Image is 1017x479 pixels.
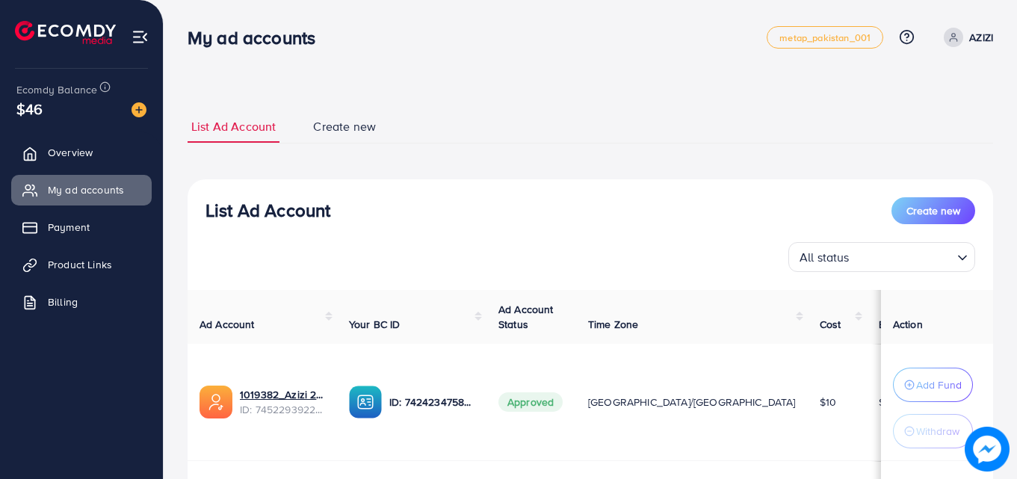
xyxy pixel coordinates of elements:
[938,28,993,47] a: AZIZI
[349,386,382,418] img: ic-ba-acc.ded83a64.svg
[15,21,116,44] img: logo
[48,294,78,309] span: Billing
[16,82,97,97] span: Ecomdy Balance
[132,28,149,46] img: menu
[767,26,883,49] a: metap_pakistan_001
[797,247,853,268] span: All status
[906,203,960,218] span: Create new
[191,118,276,135] span: List Ad Account
[916,376,962,394] p: Add Fund
[588,395,796,410] span: [GEOGRAPHIC_DATA]/[GEOGRAPHIC_DATA]
[48,257,112,272] span: Product Links
[893,414,973,448] button: Withdraw
[820,395,836,410] span: $10
[188,27,327,49] h3: My ad accounts
[240,402,325,417] span: ID: 7452293922363277329
[588,317,638,332] span: Time Zone
[820,317,841,332] span: Cost
[48,220,90,235] span: Payment
[969,28,993,46] p: AZIZI
[893,317,923,332] span: Action
[11,250,152,279] a: Product Links
[200,386,232,418] img: ic-ads-acc.e4c84228.svg
[916,422,959,440] p: Withdraw
[349,317,401,332] span: Your BC ID
[891,197,975,224] button: Create new
[779,33,871,43] span: metap_pakistan_001
[498,302,554,332] span: Ad Account Status
[132,102,146,117] img: image
[313,118,376,135] span: Create new
[48,182,124,197] span: My ad accounts
[11,137,152,167] a: Overview
[205,200,330,221] h3: List Ad Account
[389,393,475,411] p: ID: 7424234758269517840
[893,368,973,402] button: Add Fund
[48,145,93,160] span: Overview
[788,242,975,272] div: Search for option
[965,427,1010,472] img: image
[11,175,152,205] a: My ad accounts
[240,387,325,418] div: <span class='underline'>1019382_Azizi 2_1735122399582</span></br>7452293922363277329
[16,98,43,120] span: $46
[854,244,951,268] input: Search for option
[11,287,152,317] a: Billing
[240,387,325,402] a: 1019382_Azizi 2_1735122399582
[200,317,255,332] span: Ad Account
[498,392,563,412] span: Approved
[11,212,152,242] a: Payment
